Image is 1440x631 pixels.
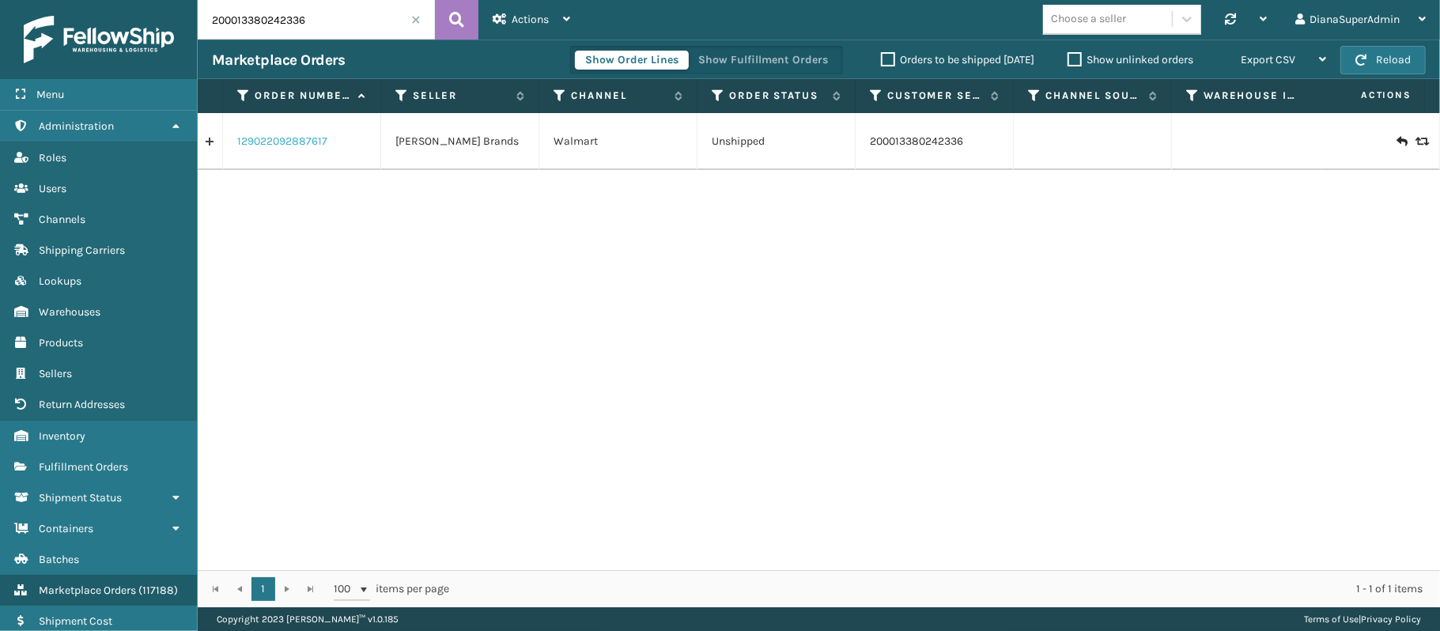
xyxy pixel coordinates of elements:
i: Create Return Label [1397,134,1406,149]
span: Roles [39,151,66,164]
label: Show unlinked orders [1068,53,1193,66]
span: Menu [36,88,64,101]
label: Channel [571,89,667,103]
i: Replace [1415,136,1425,147]
span: Inventory [39,429,85,443]
td: Walmart [539,113,697,170]
label: Warehouse Information [1204,89,1299,103]
a: 129022092887617 [237,134,327,149]
label: Order Number [255,89,350,103]
span: Fulfillment Orders [39,460,128,474]
label: Order Status [729,89,825,103]
button: Reload [1340,46,1426,74]
label: Orders to be shipped [DATE] [881,53,1034,66]
label: Customer Service Order Number [887,89,983,103]
span: Actions [512,13,549,26]
span: Actions [1311,82,1421,108]
span: Warehouses [39,305,100,319]
span: Shipment Cost [39,614,112,628]
h3: Marketplace Orders [212,51,345,70]
p: Copyright 2023 [PERSON_NAME]™ v 1.0.185 [217,607,399,631]
span: Shipping Carriers [39,244,125,257]
span: Lookups [39,274,81,288]
span: Users [39,182,66,195]
span: Administration [39,119,114,133]
span: 100 [334,581,357,597]
span: Channels [39,213,85,226]
div: | [1304,607,1421,631]
span: Export CSV [1241,53,1295,66]
span: Containers [39,522,93,535]
label: Channel Source [1045,89,1141,103]
a: Privacy Policy [1361,614,1421,625]
img: logo [24,16,174,63]
span: Return Addresses [39,398,125,411]
td: Unshipped [697,113,856,170]
td: [PERSON_NAME] Brands [381,113,539,170]
td: 200013380242336 [856,113,1014,170]
div: 1 - 1 of 1 items [471,581,1423,597]
label: Seller [413,89,508,103]
a: 1 [251,577,275,601]
span: Sellers [39,367,72,380]
button: Show Order Lines [575,51,689,70]
span: Products [39,336,83,350]
span: ( 117188 ) [138,584,178,597]
span: Marketplace Orders [39,584,136,597]
span: items per page [334,577,449,601]
span: Shipment Status [39,491,122,504]
button: Show Fulfillment Orders [688,51,838,70]
div: Choose a seller [1051,11,1126,28]
a: Terms of Use [1304,614,1359,625]
span: Batches [39,553,79,566]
